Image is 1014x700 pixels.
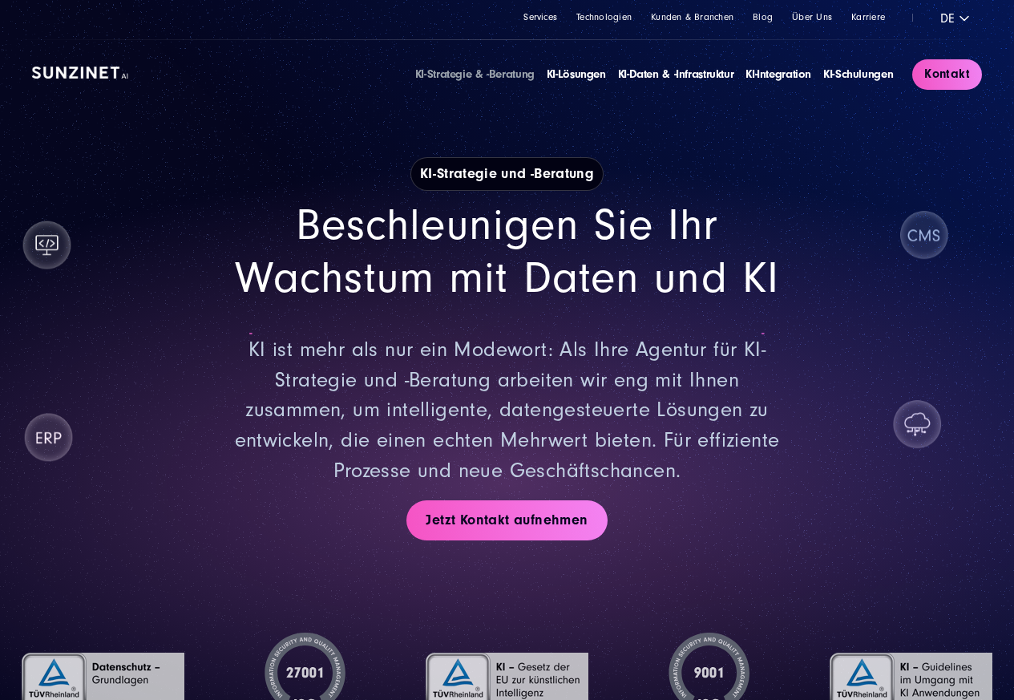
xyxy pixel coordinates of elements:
p: KI ist mehr als nur ein Modewort: Als Ihre Agentur für KI-Strategie und -Beratung arbeiten wir en... [222,335,792,486]
a: KI-Daten & -Infrastruktur [618,67,734,81]
a: Technologien [576,12,632,22]
a: Blog [753,12,773,22]
a: Karriere [851,12,885,22]
div: Navigation Menu [415,66,893,83]
a: KI-Integration [745,67,811,81]
img: SUNZINET AI Logo [32,67,128,79]
a: Jetzt Kontakt aufnehmen [406,500,607,540]
a: Services [523,12,557,22]
a: Kontakt [912,59,982,90]
a: Kunden & Branchen [651,12,733,22]
div: Navigation Menu [523,10,885,24]
a: KI-Lösungen [547,67,606,81]
a: KI-Strategie & -Beratung [415,67,535,81]
a: KI-Schulungen [823,67,893,81]
h2: Beschleunigen Sie Ihr Wachstum mit Daten und KI [222,199,792,305]
a: Über Uns [792,12,832,22]
h1: KI-Strategie und -Beratung [410,157,604,191]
